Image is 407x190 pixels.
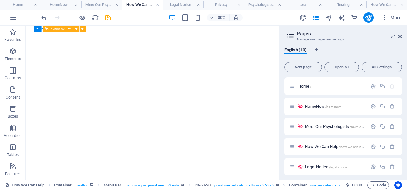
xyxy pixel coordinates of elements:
[104,14,112,21] button: save
[325,105,341,108] span: /homenew
[389,164,395,170] div: Remove
[298,84,311,89] span: Home
[389,124,395,129] div: Remove
[299,14,307,21] i: Design (Ctrl+Alt+Y)
[5,171,20,177] p: Features
[8,114,18,119] p: Boxes
[297,36,389,42] h3: Manage your pages and settings
[40,14,48,21] i: Undo: Insert preset assets (Ctrl+Z)
[74,181,87,189] span: . parallax
[351,14,358,21] button: commerce
[305,104,341,109] span: HomeNew
[6,95,20,100] p: Content
[338,14,346,21] button: text_generator
[345,181,362,189] h6: Session time
[285,1,325,8] h4: test
[327,65,356,69] span: Open all
[366,1,407,8] h4: How We Can Help: Single Page Layout
[81,1,122,8] h4: Meet Our Psychologists
[350,125,386,129] span: /meet-our-psychologists
[213,181,274,189] span: . preset-unequal-columns-three-25-50-25
[181,183,184,187] i: This element is a customizable preset
[305,144,365,149] span: How We Can Help
[325,14,333,21] button: navigator
[356,183,357,187] span: :
[297,31,402,36] h2: Pages
[371,144,376,149] div: Settings
[380,104,385,109] div: Duplicate
[104,181,122,189] span: Click to select. Double-click to edit
[380,144,385,149] div: Duplicate
[379,12,404,23] button: More
[51,27,65,30] span: Reference
[312,14,320,21] button: pages
[303,104,367,108] div: HomeNew/homenew
[284,62,322,72] button: New page
[92,14,99,21] i: Reload page
[370,181,386,189] span: Code
[339,145,365,149] span: /how-we-can-help
[5,56,21,61] p: Elements
[207,14,230,21] button: 80%
[303,145,367,149] div: How We Can Help/how-we-can-help
[305,164,347,169] span: Legal Notice
[90,183,93,187] i: This element contains a background
[365,14,372,21] i: Publish
[389,83,395,89] div: The startpage cannot be deleted
[389,104,395,109] div: Remove
[309,181,380,189] span: . unequal-columns-box-2 .unequal-columns-box
[389,144,395,149] div: Remove
[381,14,402,21] span: More
[299,14,307,21] button: design
[233,15,239,20] i: On resize automatically adjust zoom level to fit chosen device.
[364,65,399,69] span: All Settings
[305,124,386,129] span: Meet Our Psychologists
[104,14,112,21] i: Save (Ctrl+S)
[380,124,385,129] div: Duplicate
[5,181,45,189] a: Click to cancel selection. Double-click to open Pages
[371,124,376,129] div: Settings
[41,1,81,8] h4: HomeNew
[244,1,285,8] h4: Psychologists: Single Page Layout
[4,133,22,138] p: Accordion
[7,152,19,157] p: Tables
[78,14,86,21] button: Click here to leave preview mode and continue editing
[329,165,347,169] span: /legal-notice
[5,75,21,81] p: Columns
[367,181,389,189] button: Code
[324,62,359,72] button: Open all
[380,164,385,170] div: Duplicate
[310,85,311,88] span: /
[312,14,320,21] i: Pages (Ctrl+Alt+S)
[276,183,279,187] i: This element is a customizable preset
[122,1,163,8] h4: How We Can Help
[394,181,402,189] button: Usercentrics
[303,165,367,169] div: Legal Notice/legal-notice
[371,104,376,109] div: Settings
[303,124,367,129] div: Meet Our Psychologists/meet-our-psychologists
[363,12,374,23] button: publish
[217,14,227,21] h6: 80%
[371,164,376,170] div: Settings
[326,1,366,8] h4: Testing
[284,47,402,59] div: Language Tabs
[371,83,376,89] div: Settings
[91,14,99,21] button: reload
[284,46,307,55] span: English (10)
[4,37,21,42] p: Favorites
[362,62,402,72] button: All Settings
[40,14,48,21] button: undo
[124,181,179,189] span: . menu-wrapper .preset-menu-v2-wide
[195,181,211,189] span: Click to select. Double-click to edit
[203,1,244,8] h4: Privacy
[54,181,72,189] span: Click to select. Double-click to edit
[380,83,385,89] div: Duplicate
[287,65,319,69] span: New page
[352,181,362,189] span: 00 00
[163,1,203,8] h4: Legal Notice
[296,84,367,88] div: Home/
[289,181,307,189] span: Click to select. Double-click to edit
